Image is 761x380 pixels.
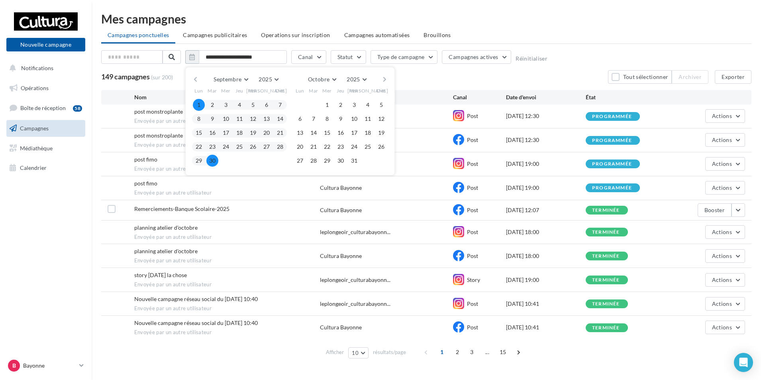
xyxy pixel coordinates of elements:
[294,127,306,139] button: 13
[134,329,320,336] span: Envoyée par un autre utilisateur
[705,321,745,334] button: Actions
[134,108,183,115] span: post monstroplante
[320,300,390,308] span: leplongeoir_culturabayonn...
[21,85,49,91] span: Opérations
[467,112,478,119] span: Post
[134,93,320,101] div: Nom
[305,74,339,85] button: Octobre
[506,323,586,331] div: [DATE] 10:41
[308,113,320,125] button: 7
[5,60,84,77] button: Notifications
[5,159,87,176] a: Calendrier
[210,74,251,85] button: Septembre
[467,324,478,331] span: Post
[221,87,231,94] span: Mer
[705,181,745,195] button: Actions
[362,113,374,125] button: 11
[467,207,478,213] span: Post
[348,113,360,125] button: 10
[442,50,511,64] button: Campagnes actives
[362,141,374,153] button: 25
[247,127,259,139] button: 19
[194,87,203,94] span: Lun
[220,127,232,139] button: 17
[465,346,478,358] span: 3
[344,32,410,38] span: Campagnes automatisées
[21,65,53,71] span: Notifications
[193,113,205,125] button: 8
[208,87,217,94] span: Mar
[592,325,620,331] div: terminée
[214,76,241,83] span: Septembre
[259,76,272,83] span: 2025
[506,184,586,192] div: [DATE] 19:00
[375,113,387,125] button: 12
[291,50,326,64] button: Canal
[705,249,745,263] button: Actions
[592,301,620,307] div: terminée
[453,93,506,101] div: Canal
[335,127,347,139] button: 16
[274,99,286,111] button: 7
[705,133,745,147] button: Actions
[375,99,387,111] button: 5
[134,295,258,302] span: Nouvelle campagne réseau social du 16-09-2025 10:40
[206,113,218,125] button: 9
[296,87,304,94] span: Lun
[321,155,333,167] button: 29
[343,74,369,85] button: 2025
[20,144,53,151] span: Médiathèque
[20,125,49,132] span: Campagnes
[275,87,285,94] span: Dim
[6,38,85,51] button: Nouvelle campagne
[101,13,751,25] div: Mes campagnes
[134,272,187,278] span: story halloween la chose
[12,362,16,370] span: B
[73,105,82,112] div: 58
[321,141,333,153] button: 22
[6,358,85,373] a: B Bayonne
[506,93,586,101] div: Date d'envoi
[506,252,586,260] div: [DATE] 18:00
[134,224,198,231] span: planning atelier d'octobre
[496,346,510,358] span: 15
[592,278,620,283] div: terminée
[233,141,245,153] button: 25
[586,93,665,101] div: État
[592,185,632,191] div: programmée
[506,228,586,236] div: [DATE] 18:00
[592,161,632,167] div: programmée
[467,252,478,259] span: Post
[347,87,388,94] span: [PERSON_NAME]
[294,141,306,153] button: 20
[247,113,259,125] button: 12
[274,113,286,125] button: 14
[274,127,286,139] button: 21
[608,70,672,84] button: Tout sélectionner
[183,32,247,38] span: Campagnes publicitaires
[467,276,480,283] span: Story
[206,127,218,139] button: 16
[320,252,362,260] div: Cultura Bayonne
[5,80,87,96] a: Opérations
[712,112,732,119] span: Actions
[435,346,448,358] span: 1
[348,347,369,358] button: 10
[347,76,360,83] span: 2025
[193,127,205,139] button: 15
[233,99,245,111] button: 4
[449,53,498,60] span: Campagnes actives
[309,87,318,94] span: Mar
[321,113,333,125] button: 8
[362,127,374,139] button: 18
[373,348,406,356] span: résultats/page
[734,353,753,372] div: Open Intercom Messenger
[261,141,273,153] button: 27
[261,99,273,111] button: 6
[712,300,732,307] span: Actions
[308,155,320,167] button: 28
[134,257,320,264] span: Envoyée par un autre utilisateur
[101,72,150,81] span: 149 campagnes
[506,276,586,284] div: [DATE] 19:00
[348,155,360,167] button: 31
